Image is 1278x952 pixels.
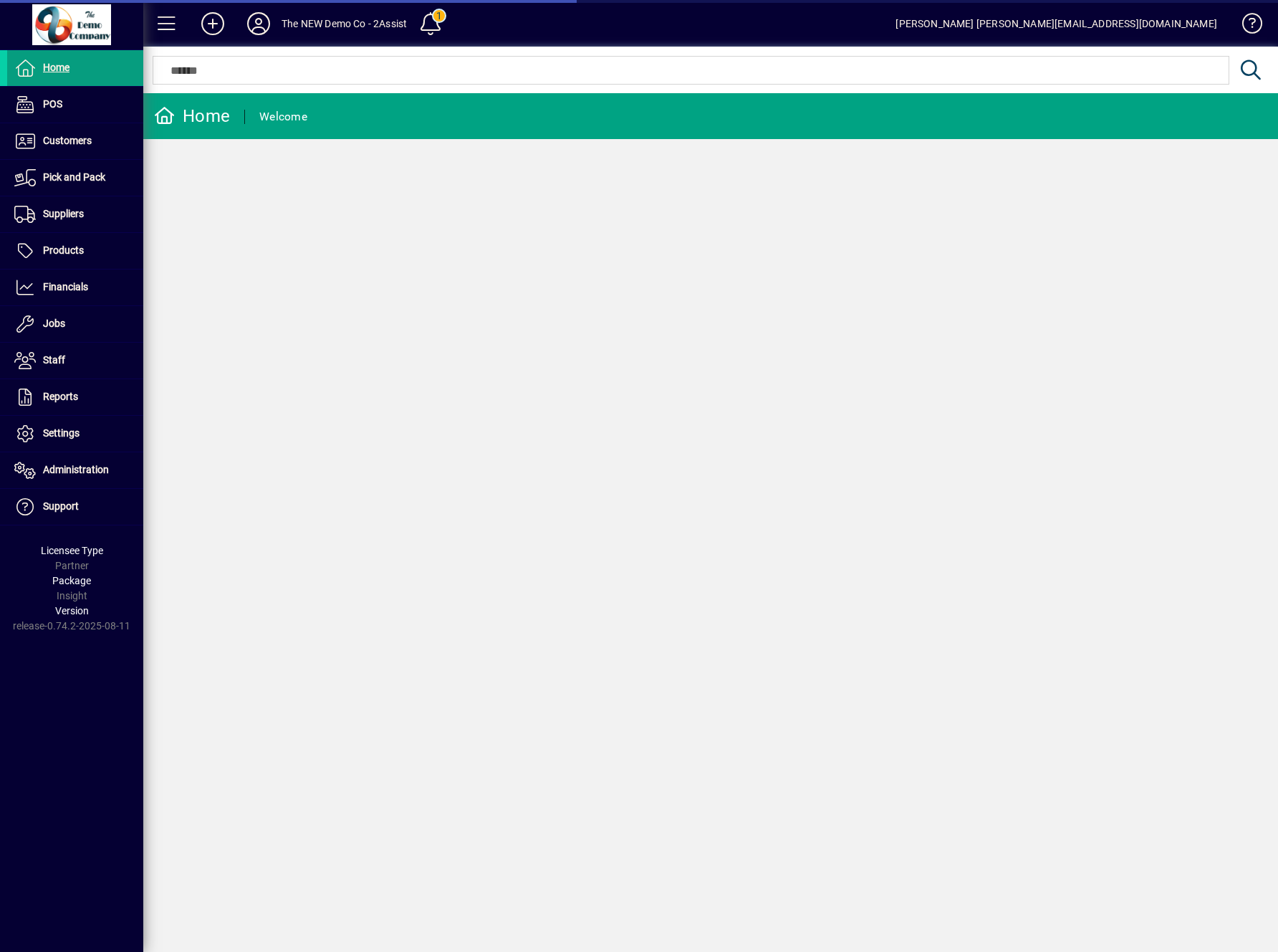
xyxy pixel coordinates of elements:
span: Products [43,244,84,256]
a: Pick and Pack [7,160,143,196]
span: Suppliers [43,208,84,219]
div: Welcome [259,105,307,128]
span: Administration [43,464,109,475]
a: Suppliers [7,196,143,232]
span: Jobs [43,318,65,329]
span: Version [55,605,89,617]
a: Reports [7,379,143,415]
span: Customers [43,135,92,146]
span: Support [43,500,79,512]
span: POS [43,98,62,110]
div: Home [154,105,230,128]
span: Staff [43,354,65,366]
span: Home [43,62,69,73]
a: Support [7,489,143,525]
span: Settings [43,427,80,439]
a: Settings [7,416,143,452]
span: Reports [43,391,78,402]
button: Profile [236,11,282,37]
span: Package [52,575,91,586]
a: Knowledge Base [1231,3,1260,49]
a: Customers [7,123,143,159]
button: Add [190,11,236,37]
a: Products [7,233,143,269]
a: Administration [7,452,143,488]
a: POS [7,87,143,123]
a: Jobs [7,306,143,342]
div: [PERSON_NAME] [PERSON_NAME][EMAIL_ADDRESS][DOMAIN_NAME] [895,12,1217,35]
a: Financials [7,270,143,305]
div: The NEW Demo Co - 2Assist [282,12,407,35]
a: Staff [7,343,143,379]
span: Financials [43,281,88,292]
span: Pick and Pack [43,171,105,183]
span: Licensee Type [41,545,103,556]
